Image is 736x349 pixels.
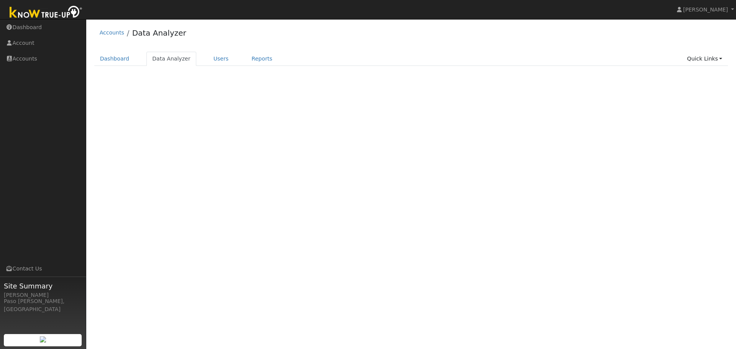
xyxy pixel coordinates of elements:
img: retrieve [40,336,46,342]
div: [PERSON_NAME] [4,291,82,299]
a: Reports [246,52,278,66]
span: [PERSON_NAME] [683,7,728,13]
span: Site Summary [4,281,82,291]
a: Users [208,52,235,66]
a: Quick Links [681,52,728,66]
a: Accounts [100,29,124,36]
a: Data Analyzer [146,52,196,66]
a: Dashboard [94,52,135,66]
div: Paso [PERSON_NAME], [GEOGRAPHIC_DATA] [4,297,82,313]
a: Data Analyzer [132,28,186,38]
img: Know True-Up [6,4,86,21]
